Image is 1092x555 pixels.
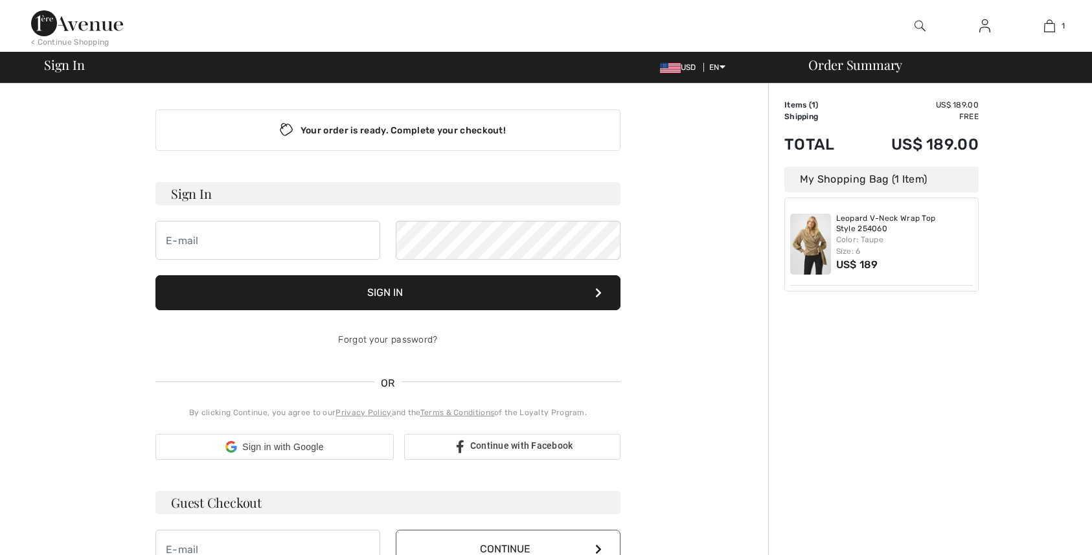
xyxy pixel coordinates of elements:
div: Your order is ready. Complete your checkout! [155,109,620,151]
h3: Guest Checkout [155,491,620,514]
span: Continue with Facebook [470,440,573,451]
img: Leopard V-Neck Wrap Top Style 254060 [790,214,831,275]
a: Terms & Conditions [420,408,494,417]
input: E-mail [155,221,380,260]
button: Sign In [155,275,620,310]
img: 1ère Avenue [31,10,123,36]
span: Sign In [44,58,84,71]
img: US Dollar [660,63,681,73]
div: Sign in with Google [155,434,394,460]
span: USD [660,63,701,72]
span: 1 [812,100,815,109]
div: Color: Taupe Size: 6 [836,234,973,257]
a: Forgot your password? [338,334,437,345]
td: Shipping [784,111,855,122]
div: Order Summary [793,58,1084,71]
span: Sign in with Google [242,440,323,454]
span: OR [374,376,402,391]
span: EN [709,63,725,72]
div: < Continue Shopping [31,36,109,48]
span: US$ 189 [836,258,878,271]
div: By clicking Continue, you agree to our and the of the Loyalty Program. [155,407,620,418]
td: Total [784,122,855,166]
a: Continue with Facebook [404,434,620,460]
h3: Sign In [155,182,620,205]
a: Privacy Policy [336,408,391,417]
td: Items ( ) [784,99,855,111]
div: My Shopping Bag (1 Item) [784,166,979,192]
